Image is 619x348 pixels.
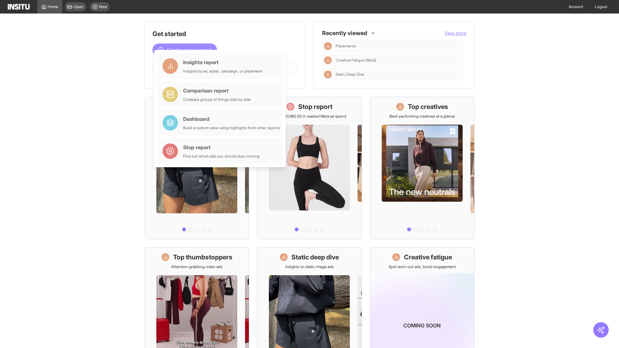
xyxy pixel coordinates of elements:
[324,71,332,78] div: Insights
[144,97,249,239] a: What's live nowSee all active ads instantly
[370,97,475,239] a: Top creativesBest-performing creatives at a glance
[183,69,262,74] div: Insights by ad, adset, campaign, or placement
[336,58,461,63] span: Creative Fatigue [Beta]
[336,72,364,77] span: Static Deep Dive
[324,56,332,64] div: Insights
[183,87,251,94] div: Comparison report
[48,4,58,9] span: Home
[272,114,346,119] p: Save £20,982.50 in wasted Meta ad spend
[285,264,334,269] p: Insights on static image ads
[336,58,376,63] span: Creative Fatigue [Beta]
[183,143,260,151] div: Stop report
[183,58,262,66] div: Insights report
[324,42,332,50] div: Insights
[336,43,356,49] span: Placements
[336,72,461,77] span: Static Deep Dive
[183,154,260,159] div: Find out which ads you should stop running
[183,97,251,102] div: Compare groups of things side by side
[183,115,280,123] div: Dashboard
[99,4,107,9] span: New
[257,97,362,239] a: Stop reportSave £20,982.50 in wasted Meta ad spend
[183,125,280,130] div: Build a custom view using highlights from other reports
[408,102,448,111] h1: Top creatives
[173,253,232,262] h1: Top thumbstoppers
[152,29,298,38] h1: Get started
[74,4,84,9] span: Open
[152,43,217,56] button: Create a new report
[291,253,339,262] h1: Static deep dive
[8,4,30,10] img: Logo
[171,264,222,269] p: Attention-grabbing video ads
[389,114,455,119] p: Best-performing creatives at a glance
[336,43,461,49] span: Placements
[298,102,332,111] h1: Stop report
[167,46,212,54] span: Create a new report
[445,30,467,36] button: View more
